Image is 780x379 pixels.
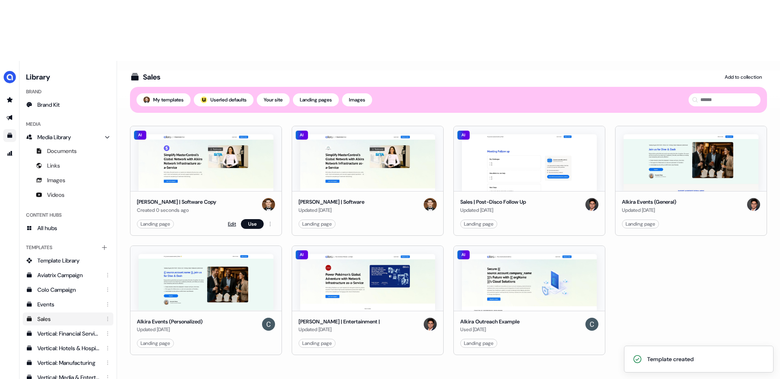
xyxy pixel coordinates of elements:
a: Media Library [23,131,113,144]
a: Template Library [23,254,113,267]
button: userled logo;Userled defaults [194,93,253,106]
div: Sales [143,72,160,82]
div: Updated [DATE] [460,206,526,214]
span: Media Library [37,133,71,141]
span: Brand Kit [37,101,60,109]
button: Alkira Events (General)Alkira Events (General)Updated [DATE]HughLanding page [615,126,767,236]
div: Sales | Post-Disco Follow Up [460,198,526,206]
a: Go to attribution [3,147,16,160]
div: Landing page [141,339,170,347]
div: Colo Campaign [37,286,100,294]
a: Sales [23,312,113,325]
span: All hubs [37,224,57,232]
button: Landing pages [293,93,339,106]
img: Hugh [585,198,598,211]
img: Carlos [424,198,437,211]
a: Aviatrix Campaign [23,269,113,282]
div: AI [134,130,147,140]
div: AI [457,130,470,140]
div: Alkira Outreach Example [460,318,520,326]
a: Vertical: Hotels & Hospitality [23,342,113,355]
img: Carlos | Software [300,134,435,191]
div: AI [295,250,308,260]
div: Media [23,118,113,131]
img: Carlos [262,198,275,211]
div: Vertical: Hotels & Hospitality [37,344,100,352]
img: Alkira Events (Personalized) [139,254,273,311]
img: Hugh [424,318,437,331]
div: [PERSON_NAME] | Software [299,198,364,206]
div: AI [295,130,308,140]
div: Updated [DATE] [299,206,364,214]
button: Alkira Outreach ExampleAIAlkira Outreach ExampleUsed [DATE]CalvinLanding page [453,245,605,355]
img: Carlos | Software Copy [139,134,273,191]
button: Carlos | SoftwareAI[PERSON_NAME] | SoftwareUpdated [DATE]CarlosLanding page [292,126,444,236]
span: Videos [47,191,65,199]
a: Brand Kit [23,98,113,111]
div: Vertical: Financial Services [37,329,100,338]
div: Landing page [302,220,332,228]
h3: Library [23,71,113,82]
a: Events [23,298,113,311]
div: Updated [DATE] [622,206,676,214]
div: Landing page [464,339,494,347]
div: Template created [647,355,694,363]
span: Documents [47,147,77,155]
button: Add to collection [720,71,767,84]
a: Go to outbound experience [3,111,16,124]
div: Content Hubs [23,209,113,222]
img: Carlos [143,97,150,103]
span: Template Library [37,256,80,265]
span: Images [47,176,65,184]
a: Colo Campaign [23,283,113,296]
button: Alkira Events (Personalized)Alkira Events (Personalized)Updated [DATE]CalvinLanding page [130,245,282,355]
img: Carlos | Entertainment | [300,254,435,311]
div: Alkira Events (Personalized) [137,318,203,326]
img: Calvin [262,318,275,331]
a: Go to prospects [3,93,16,106]
button: Sales | Post-Disco Follow UpAISales | Post-Disco Follow UpUpdated [DATE]HughLanding page [453,126,605,236]
img: Sales | Post-Disco Follow Up [462,134,597,191]
div: Templates [23,241,113,254]
div: Updated [DATE] [137,325,203,334]
a: Vertical: Financial Services [23,327,113,340]
img: Alkira Outreach Example [462,254,597,311]
button: Images [342,93,372,106]
div: Updated [DATE] [299,325,380,334]
div: AI [457,250,470,260]
div: [PERSON_NAME] | Entertainment | [299,318,380,326]
button: My templates [136,93,191,106]
a: Go to templates [3,129,16,142]
img: Hugh [747,198,760,211]
div: Alkira Events (General) [622,198,676,206]
button: Carlos | Entertainment |AI[PERSON_NAME] | Entertainment |Updated [DATE]HughLanding page [292,245,444,355]
div: Landing page [141,220,170,228]
a: Links [23,159,113,172]
div: Landing page [626,220,655,228]
a: All hubs [23,222,113,235]
div: [PERSON_NAME] | Software Copy [137,198,216,206]
div: Used [DATE] [460,325,520,334]
button: Use [241,219,264,229]
a: Vertical: Manufacturing [23,356,113,369]
div: Aviatrix Campaign [37,271,100,279]
img: Alkira Events (General) [624,134,758,191]
a: Edit [228,220,236,228]
img: Calvin [585,318,598,331]
a: Documents [23,144,113,157]
a: Images [23,174,113,187]
div: ; [201,97,207,103]
div: Vertical: Manufacturing [37,359,100,367]
a: Videos [23,188,113,201]
button: Carlos | Software CopyAI[PERSON_NAME] | Software CopyCreated 0 seconds agoCarlosLanding pageEditUse [130,126,282,236]
div: Landing page [464,220,494,228]
div: Sales [37,315,100,323]
img: userled logo [201,97,207,103]
div: Events [37,300,100,308]
div: Created 0 seconds ago [137,206,216,214]
div: Landing page [302,339,332,347]
div: Brand [23,85,113,98]
button: Your site [257,93,290,106]
span: Links [47,162,60,170]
